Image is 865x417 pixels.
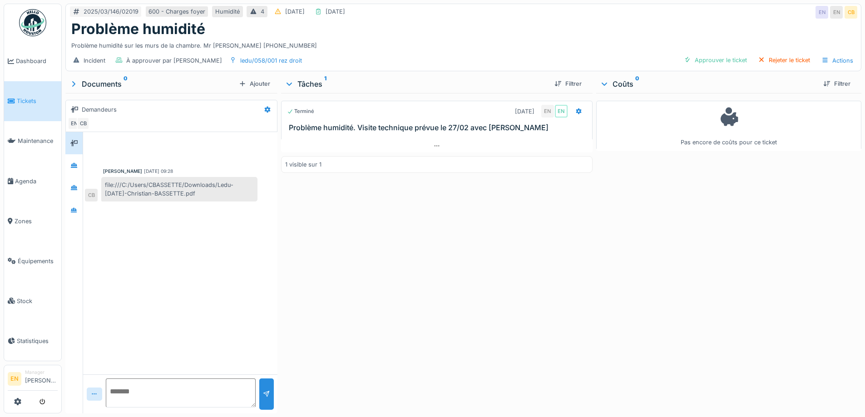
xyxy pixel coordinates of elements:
div: Manager [25,369,58,376]
sup: 1 [324,78,326,89]
span: Stock [17,297,58,305]
div: Terminé [287,108,314,115]
a: Stock [4,281,61,321]
h3: Problème humidité. Visite technique prévue le 27/02 avec [PERSON_NAME] [289,123,588,132]
span: Maintenance [18,137,58,145]
div: EN [816,6,828,19]
sup: 0 [124,78,128,89]
span: Agenda [15,177,58,186]
div: Demandeurs [82,105,117,114]
h1: Problème humidité [71,20,205,38]
div: Approuver le ticket [680,54,751,66]
div: À approuver par [PERSON_NAME] [126,56,222,65]
span: Tickets [17,97,58,105]
img: Badge_color-CXgf-gQk.svg [19,9,46,36]
div: file:///C:/Users/CBASSETTE/Downloads/Ledu-[DATE]-Christian-BASSETTE.pdf [101,177,257,201]
div: ledu/058/001 rez droit [240,56,302,65]
div: 4 [261,7,264,16]
div: EN [541,105,554,118]
div: 2025/03/146/02019 [84,7,138,16]
div: Ajouter [235,78,274,90]
span: Dashboard [16,57,58,65]
div: Actions [817,54,857,67]
div: EN [555,105,568,118]
div: Filtrer [820,78,854,90]
sup: 0 [635,78,639,89]
a: Dashboard [4,41,61,81]
div: [DATE] [285,7,305,16]
div: EN [68,117,80,130]
a: Équipements [4,241,61,281]
span: Zones [15,217,58,226]
a: Statistiques [4,321,61,361]
div: CB [85,189,98,201]
div: CB [77,117,89,130]
a: Tickets [4,81,61,121]
div: Problème humidité sur les murs de la chambre. Mr [PERSON_NAME] [PHONE_NUMBER] [71,38,855,50]
div: Rejeter le ticket [754,54,814,66]
div: [DATE] 09:28 [144,168,173,175]
div: 600 - Charges foyer [148,7,205,16]
div: [DATE] [515,107,534,116]
div: Tâches [285,78,547,89]
li: [PERSON_NAME] [25,369,58,388]
div: [PERSON_NAME] [103,168,142,175]
div: Incident [84,56,105,65]
div: Pas encore de coûts pour ce ticket [602,105,855,147]
div: Coûts [600,78,816,89]
a: Agenda [4,161,61,201]
div: EN [830,6,843,19]
div: [DATE] [326,7,345,16]
span: Équipements [18,257,58,265]
span: Statistiques [17,337,58,345]
div: CB [845,6,857,19]
a: Maintenance [4,121,61,161]
div: Documents [69,78,235,89]
div: 1 visible sur 1 [285,160,321,169]
li: EN [8,372,21,386]
a: Zones [4,201,61,241]
a: EN Manager[PERSON_NAME] [8,369,58,391]
div: Humidité [215,7,240,16]
div: Filtrer [551,78,585,90]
